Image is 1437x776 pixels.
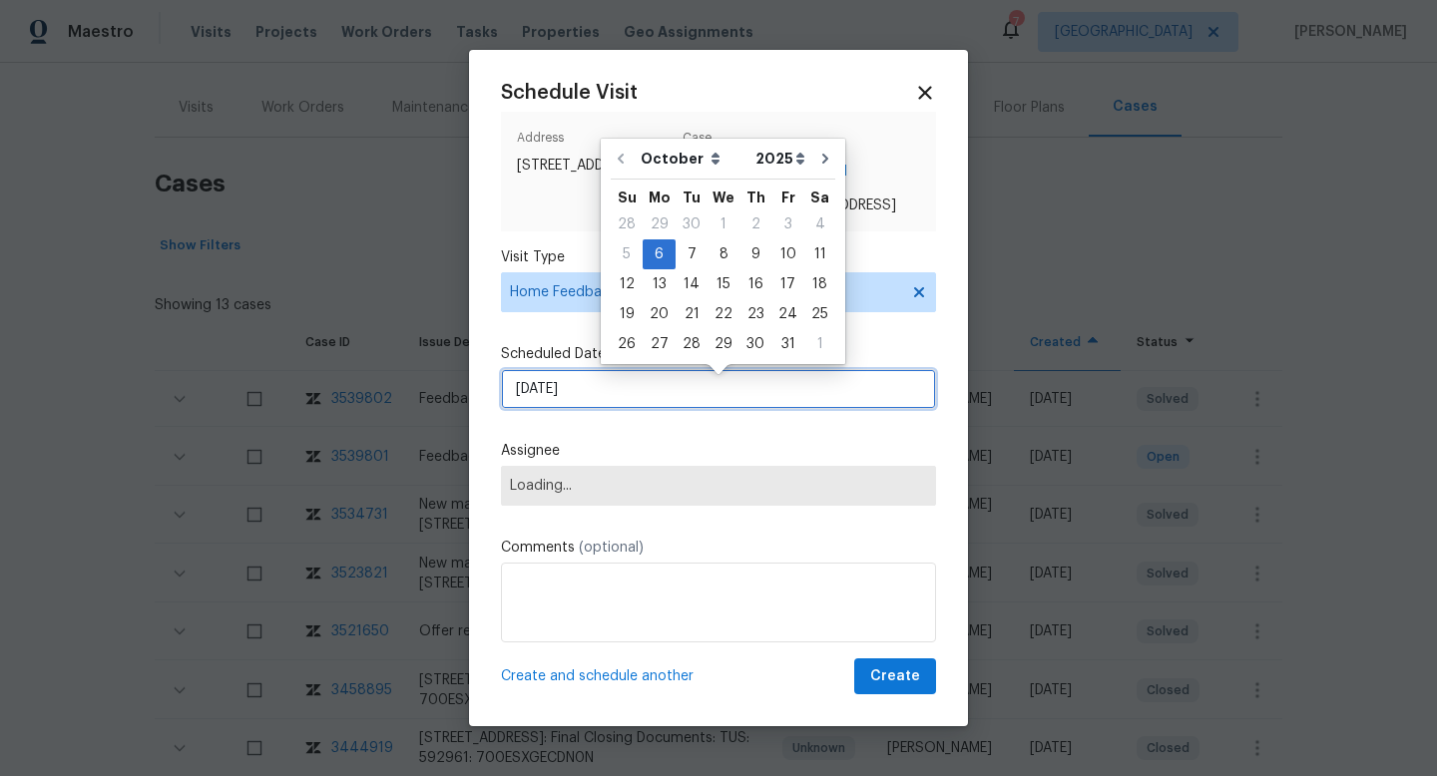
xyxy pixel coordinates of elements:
[739,209,771,239] div: Thu Oct 02 2025
[854,658,936,695] button: Create
[804,239,835,269] div: Sat Oct 11 2025
[804,330,835,358] div: 1
[804,240,835,268] div: 11
[517,156,675,176] span: [STREET_ADDRESS]
[771,269,804,299] div: Fri Oct 17 2025
[713,191,734,204] abbr: Wednesday
[739,300,771,328] div: 23
[708,239,739,269] div: Wed Oct 08 2025
[579,541,644,555] span: (optional)
[611,270,643,298] div: 12
[643,210,676,238] div: 29
[643,330,676,358] div: 27
[750,144,810,174] select: Year
[676,240,708,268] div: 7
[676,270,708,298] div: 14
[804,299,835,329] div: Sat Oct 25 2025
[804,329,835,359] div: Sat Nov 01 2025
[804,270,835,298] div: 18
[643,299,676,329] div: Mon Oct 20 2025
[676,329,708,359] div: Tue Oct 28 2025
[771,300,804,328] div: 24
[611,329,643,359] div: Sun Oct 26 2025
[611,269,643,299] div: Sun Oct 12 2025
[804,210,835,238] div: 4
[771,329,804,359] div: Fri Oct 31 2025
[739,210,771,238] div: 2
[739,270,771,298] div: 16
[643,329,676,359] div: Mon Oct 27 2025
[643,209,676,239] div: Mon Sep 29 2025
[708,269,739,299] div: Wed Oct 15 2025
[676,209,708,239] div: Tue Sep 30 2025
[739,269,771,299] div: Thu Oct 16 2025
[804,209,835,239] div: Sat Oct 04 2025
[611,210,643,238] div: 28
[739,240,771,268] div: 9
[708,240,739,268] div: 8
[771,209,804,239] div: Fri Oct 03 2025
[781,191,795,204] abbr: Friday
[771,270,804,298] div: 17
[611,239,643,269] div: Sun Oct 05 2025
[746,191,765,204] abbr: Thursday
[870,664,920,689] span: Create
[517,128,675,156] span: Address
[739,329,771,359] div: Thu Oct 30 2025
[649,191,671,204] abbr: Monday
[501,83,638,103] span: Schedule Visit
[618,191,637,204] abbr: Sunday
[676,269,708,299] div: Tue Oct 14 2025
[676,300,708,328] div: 21
[708,299,739,329] div: Wed Oct 22 2025
[501,441,936,461] label: Assignee
[611,330,643,358] div: 26
[510,478,927,494] span: Loading...
[771,240,804,268] div: 10
[643,300,676,328] div: 20
[501,369,936,409] input: M/D/YYYY
[739,299,771,329] div: Thu Oct 23 2025
[611,240,643,268] div: 5
[643,269,676,299] div: Mon Oct 13 2025
[708,270,739,298] div: 15
[739,330,771,358] div: 30
[771,299,804,329] div: Fri Oct 24 2025
[606,139,636,179] button: Go to previous month
[708,329,739,359] div: Wed Oct 29 2025
[676,239,708,269] div: Tue Oct 07 2025
[804,300,835,328] div: 25
[771,330,804,358] div: 31
[771,239,804,269] div: Fri Oct 10 2025
[771,210,804,238] div: 3
[683,128,920,156] span: Case
[501,344,936,364] label: Scheduled Date
[914,82,936,104] span: Close
[708,210,739,238] div: 1
[643,239,676,269] div: Mon Oct 06 2025
[804,269,835,299] div: Sat Oct 18 2025
[510,282,898,302] span: Home Feedback P1
[676,330,708,358] div: 28
[708,330,739,358] div: 29
[643,270,676,298] div: 13
[708,209,739,239] div: Wed Oct 01 2025
[501,247,936,267] label: Visit Type
[611,209,643,239] div: Sun Sep 28 2025
[676,210,708,238] div: 30
[501,538,936,558] label: Comments
[810,191,829,204] abbr: Saturday
[643,240,676,268] div: 6
[611,300,643,328] div: 19
[708,300,739,328] div: 22
[611,299,643,329] div: Sun Oct 19 2025
[739,239,771,269] div: Thu Oct 09 2025
[501,666,694,686] span: Create and schedule another
[636,144,750,174] select: Month
[676,299,708,329] div: Tue Oct 21 2025
[683,191,701,204] abbr: Tuesday
[810,139,840,179] button: Go to next month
